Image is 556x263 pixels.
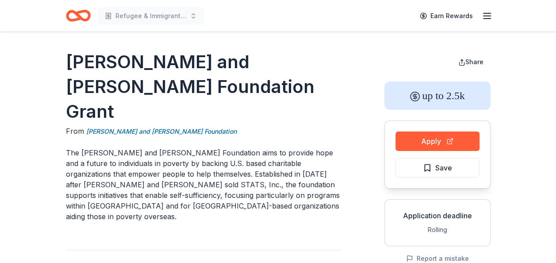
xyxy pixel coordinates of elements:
div: up to 2.5k [384,81,491,110]
a: Earn Rewards [414,8,478,24]
div: Rolling [392,224,483,235]
button: Share [451,53,491,71]
span: Refugee & Immigrant Community Services Program [115,11,186,21]
span: Share [465,58,483,66]
a: [PERSON_NAME] and [PERSON_NAME] Foundation [86,126,237,137]
button: Apply [395,131,479,151]
h1: [PERSON_NAME] and [PERSON_NAME] Foundation Grant [66,50,342,124]
div: From [66,126,342,137]
p: The [PERSON_NAME] and [PERSON_NAME] Foundation aims to provide hope and a future to individuals i... [66,147,342,222]
button: Save [395,158,479,178]
a: Home [66,5,91,26]
div: Application deadline [392,210,483,221]
button: Refugee & Immigrant Community Services Program [98,7,204,25]
span: Save [435,162,452,174]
